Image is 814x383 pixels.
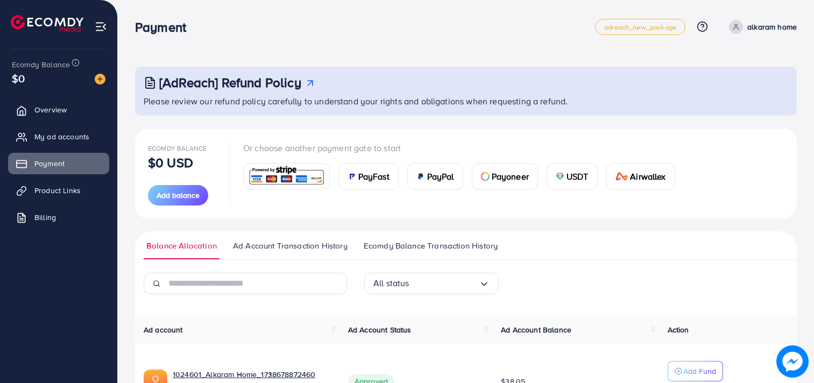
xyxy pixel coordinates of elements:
a: cardAirwallex [606,163,675,190]
a: Payment [8,153,109,174]
span: Overview [34,104,67,115]
span: Ad account [144,324,183,335]
div: Search for option [364,273,499,294]
a: cardUSDT [547,163,598,190]
img: card [348,172,356,181]
span: Add balance [157,190,200,201]
button: Add balance [148,185,208,205]
span: Product Links [34,185,81,196]
h3: [AdReach] Refund Policy [159,75,301,90]
span: Ad Account Transaction History [233,240,348,252]
a: alkaram home [725,20,797,34]
span: Ecomdy Balance [12,59,70,70]
a: Product Links [8,180,109,201]
input: Search for option [409,275,479,292]
span: Billing [34,212,56,223]
a: My ad accounts [8,126,109,147]
span: USDT [567,170,589,183]
a: cardPayFast [338,163,399,190]
a: card [243,163,330,189]
p: $0 USD [148,156,193,169]
span: Action [668,324,689,335]
img: card [416,172,425,181]
a: adreach_new_package [595,19,685,35]
span: Ad Account Status [348,324,412,335]
span: Airwallex [630,170,666,183]
span: My ad accounts [34,131,89,142]
span: PayFast [358,170,390,183]
img: card [247,165,326,188]
span: PayPal [427,170,454,183]
a: 1024601_Alkaram Home_1738678872460 [173,369,331,380]
h3: Payment [135,19,195,35]
img: menu [95,20,107,33]
p: Or choose another payment gate to start [243,141,684,154]
img: card [615,172,628,181]
p: alkaram home [747,20,797,33]
span: $0 [12,70,25,86]
span: Payoneer [492,170,529,183]
span: Ecomdy Balance [148,144,207,153]
span: Ecomdy Balance Transaction History [364,240,498,252]
img: card [556,172,564,181]
p: Please review our refund policy carefully to understand your rights and obligations when requesti... [144,95,790,108]
span: adreach_new_package [604,24,676,31]
img: image [777,346,808,377]
span: All status [373,275,409,292]
span: Payment [34,158,65,169]
a: cardPayoneer [472,163,538,190]
img: image [95,74,105,84]
a: Overview [8,99,109,120]
p: Add Fund [683,365,716,378]
a: Billing [8,207,109,228]
img: logo [11,15,83,32]
img: card [481,172,490,181]
span: Ad Account Balance [501,324,571,335]
button: Add Fund [668,361,723,381]
span: Balance Allocation [146,240,217,252]
a: cardPayPal [407,163,463,190]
